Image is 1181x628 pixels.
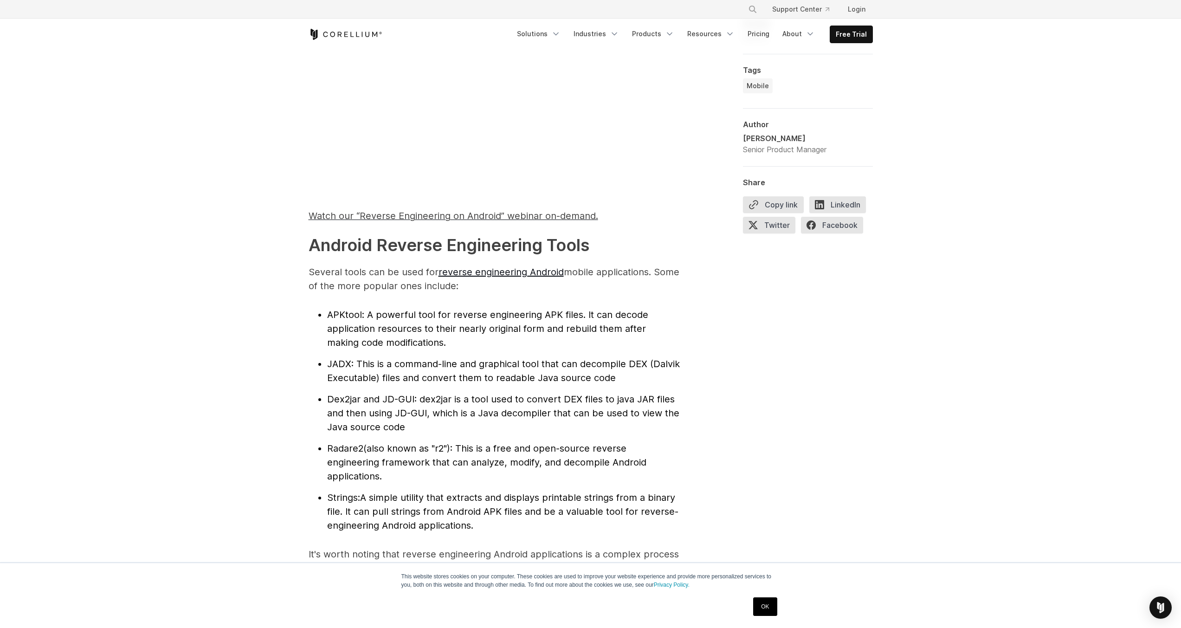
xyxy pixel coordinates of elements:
[327,394,414,405] span: Dex2jar and JD-GUI
[309,235,589,255] strong: Android Reverse Engineering Tools
[743,144,826,155] div: Senior Product Manager
[401,572,780,589] p: This website stores cookies on your computer. These cookies are used to improve your website expe...
[747,81,769,91] span: Mobile
[743,178,873,187] div: Share
[809,196,871,217] a: LinkedIn
[654,582,690,588] a: Privacy Policy.
[626,26,680,42] a: Products
[801,217,869,237] a: Facebook
[801,217,863,233] span: Facebook
[743,217,801,237] a: Twitter
[743,196,804,213] button: Copy link
[327,443,363,454] span: Radare2
[309,210,598,221] span: Watch our “Reverse Engineering on Android” webinar on-demand.
[809,196,866,213] span: LinkedIn
[327,492,360,503] span: Strings:
[327,358,680,383] span: : This is a command-line and graphical tool that can decompile DEX (Dalvik Executable) files and ...
[744,1,761,18] button: Search
[742,26,775,42] a: Pricing
[743,217,795,233] span: Twitter
[753,597,777,616] a: OK
[309,214,598,220] a: Watch our “Reverse Engineering on Android” webinar on-demand.
[327,309,648,348] span: : A powerful tool for reverse engineering APK files. It can decode application resources to their...
[327,394,679,433] span: : dex2jar is a tool used to convert DEX files to java JAR files and then using JD-GUI, which is a...
[737,1,873,18] div: Navigation Menu
[743,65,873,75] div: Tags
[568,26,625,42] a: Industries
[327,358,351,369] span: JADX
[830,26,872,43] a: Free Trial
[743,133,826,144] div: [PERSON_NAME]
[309,265,680,293] p: Several tools can be used for mobile applications. Some of the more popular ones include:
[309,547,680,603] p: It's worth noting that reverse engineering Android applications is a complex process that require...
[743,120,873,129] div: Author
[309,29,382,40] a: Corellium Home
[840,1,873,18] a: Login
[439,266,564,278] a: reverse engineering Android
[327,492,678,531] span: A simple utility that extracts and displays printable strings from a binary file. It can pull str...
[682,26,740,42] a: Resources
[511,26,566,42] a: Solutions
[327,443,646,482] span: (also known as "r2"): This is a free and open-source reverse engineering framework that can analy...
[743,78,773,93] a: Mobile
[327,309,362,320] span: APKtool
[511,26,873,43] div: Navigation Menu
[765,1,837,18] a: Support Center
[777,26,820,42] a: About
[1149,596,1172,619] div: Open Intercom Messenger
